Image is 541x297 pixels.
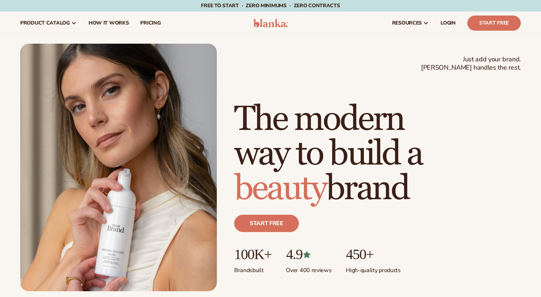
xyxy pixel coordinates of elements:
a: resources [386,12,435,35]
span: pricing [140,20,160,26]
a: product catalog [14,12,83,35]
span: LOGIN [441,20,456,26]
span: Just add your brand. [PERSON_NAME] handles the rest. [421,55,521,72]
span: beauty [234,167,326,210]
img: Female holding tanning mousse. [20,44,217,291]
a: Start Free [467,16,521,31]
p: High-quality products [346,262,400,274]
p: 4.9 [286,246,331,262]
span: resources [392,20,422,26]
h1: The modern way to build a brand [234,102,521,206]
a: Start free [234,215,299,232]
p: 100K+ [234,246,271,262]
p: Over 400 reviews [286,262,331,274]
a: How It Works [83,12,135,35]
span: product catalog [20,20,70,26]
p: Brands built [234,262,271,274]
img: logo [253,19,288,27]
a: pricing [134,12,166,35]
span: How It Works [89,20,129,26]
a: LOGIN [435,12,461,35]
p: 450+ [346,246,400,262]
span: Free to start · ZERO minimums · ZERO contracts [201,2,340,9]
